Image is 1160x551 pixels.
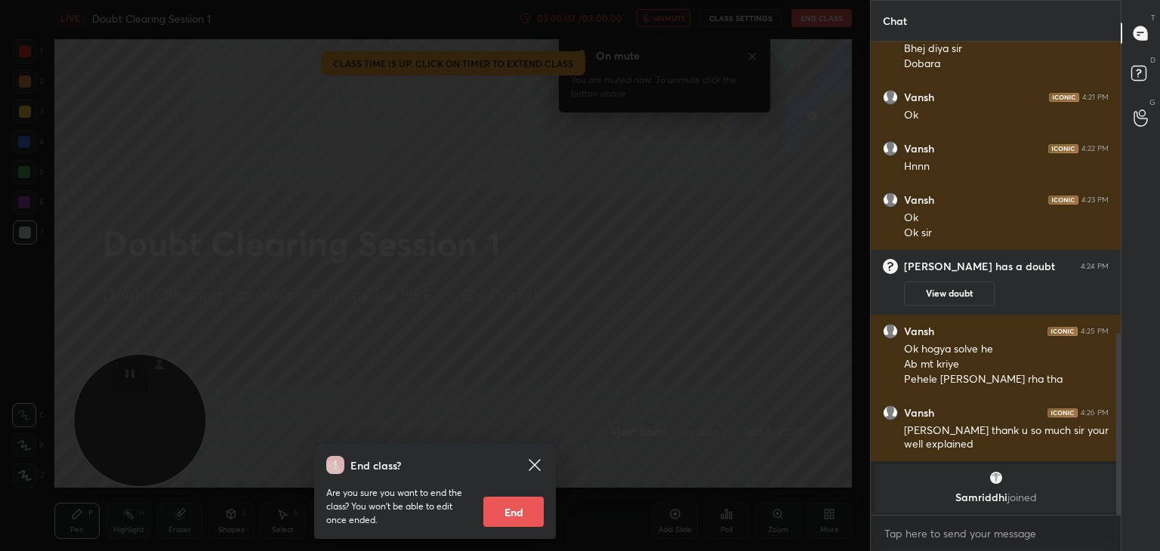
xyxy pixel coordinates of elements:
img: 8c5d628be6734fd1a3c89fe1d1c36ba7.jpg [989,470,1004,485]
img: default.png [883,141,898,156]
p: Are you sure you want to end the class? You won’t be able to edit once ended. [326,486,471,527]
img: iconic-dark.1390631f.png [1048,195,1078,205]
h6: Vansh [904,91,934,104]
button: View doubt [904,282,995,306]
div: Ok hogya solve he [904,342,1109,357]
h6: Vansh [904,406,934,420]
img: default.png [883,90,898,105]
div: Bhej diya sir [904,42,1109,57]
div: Ok [904,211,1109,226]
div: 4:24 PM [1081,262,1109,271]
img: default.png [883,405,898,420]
img: iconic-dark.1390631f.png [1047,408,1078,417]
p: G [1149,97,1155,108]
div: Ab mt kriye [904,357,1109,372]
h6: [PERSON_NAME] has a doubt [904,260,1055,273]
h6: Vansh [904,142,934,155]
img: iconic-dark.1390631f.png [1047,327,1078,336]
div: [PERSON_NAME] thank u so much sir your well explained [904,423,1109,452]
div: 4:23 PM [1081,195,1109,205]
p: D [1150,54,1155,66]
img: iconic-dark.1390631f.png [1048,144,1078,153]
div: Hnnn [904,159,1109,174]
p: Samriddhi [884,491,1108,503]
div: Ok [904,108,1109,123]
p: Chat [871,1,919,41]
div: Ok sir [904,226,1109,241]
p: T [1151,12,1155,23]
img: default.png [883,192,898,208]
img: default.png [883,324,898,339]
div: 4:22 PM [1081,144,1109,153]
button: End [483,497,544,527]
span: joined [1007,490,1037,504]
div: Pehele [PERSON_NAME] rha tha [904,372,1109,387]
h6: Vansh [904,193,934,207]
h4: End class? [350,457,401,473]
div: 4:26 PM [1081,408,1109,417]
div: 4:25 PM [1081,327,1109,336]
h6: Vansh [904,325,934,338]
img: iconic-dark.1390631f.png [1049,93,1079,102]
div: Dobara [904,57,1109,72]
div: 4:21 PM [1082,93,1109,102]
div: grid [871,42,1121,516]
